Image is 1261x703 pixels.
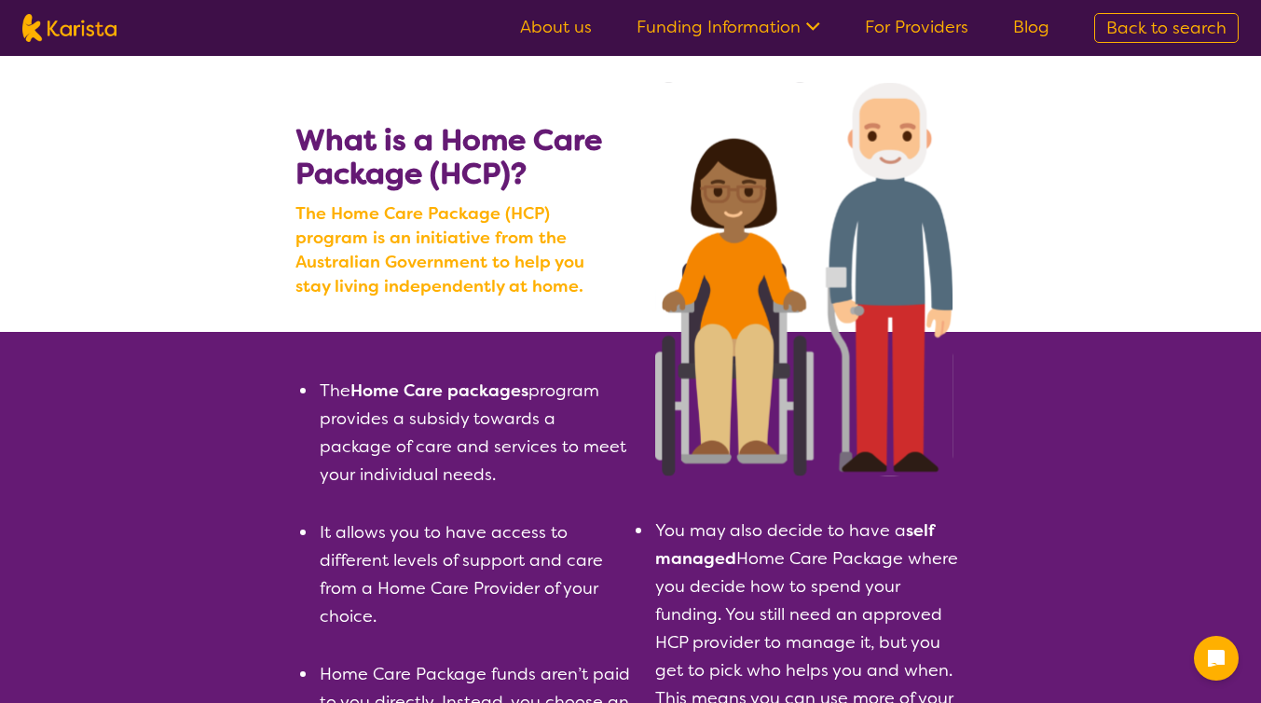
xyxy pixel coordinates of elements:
[1013,16,1049,38] a: Blog
[295,120,602,193] b: What is a Home Care Package (HCP)?
[520,16,592,38] a: About us
[1106,17,1227,39] span: Back to search
[22,14,117,42] img: Karista logo
[350,379,528,402] b: Home Care packages
[637,16,820,38] a: Funding Information
[655,82,953,476] img: Search NDIS services with Karista
[865,16,968,38] a: For Providers
[295,201,622,298] b: The Home Care Package (HCP) program is an initiative from the Australian Government to help you s...
[318,377,631,489] li: The program provides a subsidy towards a package of care and services to meet your individual needs.
[318,518,631,630] li: It allows you to have access to different levels of support and care from a Home Care Provider of...
[1094,13,1239,43] a: Back to search
[655,519,935,570] b: self managed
